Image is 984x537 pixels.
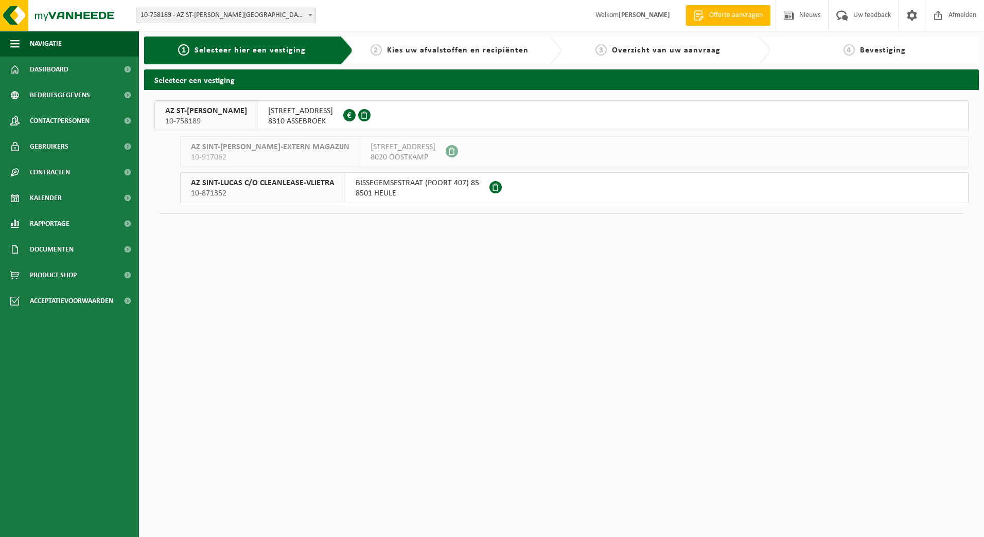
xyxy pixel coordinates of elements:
span: 10-871352 [191,188,335,199]
span: AZ SINT-LUCAS C/O CLEANLEASE-VLIETRA [191,178,335,188]
span: Overzicht van uw aanvraag [612,46,721,55]
span: 8020 OOSTKAMP [371,152,435,163]
span: Navigatie [30,31,62,57]
span: AZ SINT-[PERSON_NAME]-EXTERN MAGAZIJN [191,142,349,152]
a: Offerte aanvragen [686,5,770,26]
span: Offerte aanvragen [707,10,765,21]
span: Dashboard [30,57,68,82]
span: AZ ST-[PERSON_NAME] [165,106,247,116]
span: 8501 HEULE [356,188,479,199]
span: Contracten [30,159,70,185]
strong: [PERSON_NAME] [619,11,670,19]
span: Bevestiging [860,46,906,55]
span: Acceptatievoorwaarden [30,288,113,314]
span: [STREET_ADDRESS] [371,142,435,152]
span: Gebruikers [30,134,68,159]
button: AZ SINT-LUCAS C/O CLEANLEASE-VLIETRA 10-871352 BISSEGEMSESTRAAT (POORT 407) 858501 HEULE [180,172,969,203]
span: 2 [371,44,382,56]
span: 10-758189 - AZ ST-LUCAS BRUGGE - ASSEBROEK [136,8,316,23]
span: Product Shop [30,262,77,288]
span: 3 [595,44,607,56]
span: Bedrijfsgegevens [30,82,90,108]
span: 10-758189 - AZ ST-LUCAS BRUGGE - ASSEBROEK [136,8,315,23]
span: Contactpersonen [30,108,90,134]
span: Kies uw afvalstoffen en recipiënten [387,46,529,55]
span: 10-758189 [165,116,247,127]
span: Rapportage [30,211,69,237]
span: 10-917062 [191,152,349,163]
span: BISSEGEMSESTRAAT (POORT 407) 85 [356,178,479,188]
h2: Selecteer een vestiging [144,69,979,89]
span: 4 [844,44,855,56]
span: 1 [178,44,189,56]
button: AZ ST-[PERSON_NAME] 10-758189 [STREET_ADDRESS]8310 ASSEBROEK [154,100,969,131]
span: Documenten [30,237,74,262]
span: [STREET_ADDRESS] [268,106,333,116]
span: 8310 ASSEBROEK [268,116,333,127]
span: Kalender [30,185,62,211]
span: Selecteer hier een vestiging [195,46,306,55]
